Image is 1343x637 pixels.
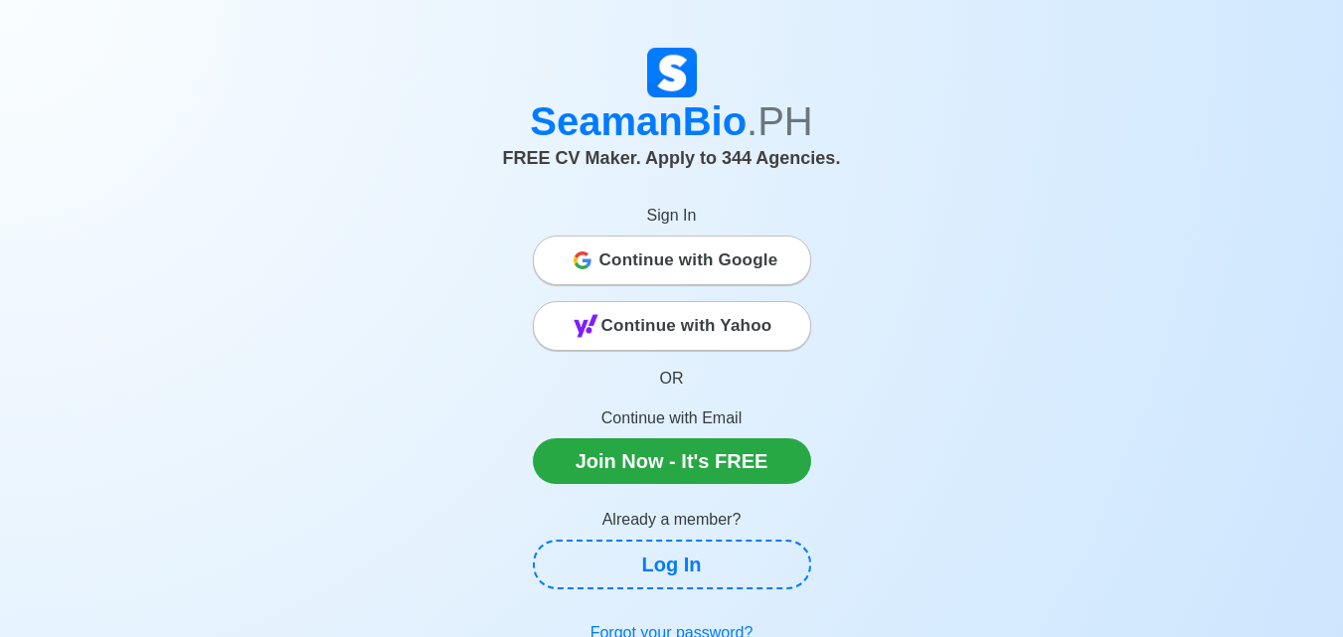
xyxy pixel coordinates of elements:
span: .PH [747,99,813,143]
a: Log In [533,540,811,589]
p: OR [533,367,811,391]
span: Continue with Yahoo [601,306,772,346]
p: Continue with Email [533,406,811,430]
h1: SeamanBio [120,97,1224,145]
p: Already a member? [533,508,811,532]
a: Join Now - It's FREE [533,438,811,484]
span: Continue with Google [599,240,778,280]
img: Logo [647,48,697,97]
button: Continue with Google [533,236,811,285]
p: Sign In [533,204,811,228]
span: FREE CV Maker. Apply to 344 Agencies. [503,148,841,168]
button: Continue with Yahoo [533,301,811,351]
